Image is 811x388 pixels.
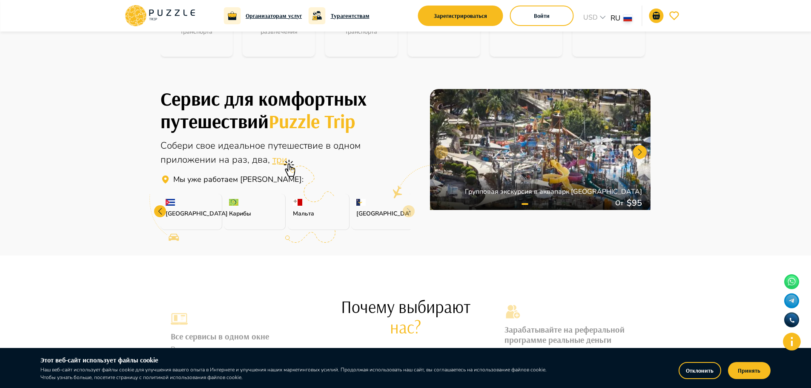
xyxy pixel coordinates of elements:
[356,209,407,218] p: [GEOGRAPHIC_DATA]
[465,187,642,197] p: Групповая экскурсия в аквапарк [GEOGRAPHIC_DATA]
[418,6,503,26] button: Зарегистрироваться
[510,6,574,26] button: Войти
[610,13,620,24] p: RU
[171,329,307,344] h3: Все сервисы в одном окне
[667,9,682,23] button: favorite
[160,153,219,166] span: приложении
[326,139,333,152] span: в
[272,153,287,166] span: три
[627,197,632,210] p: $
[246,11,302,20] a: Организаторам услуг
[649,9,664,23] button: notifications
[196,139,218,152] span: свое
[390,316,421,338] span: нас?
[615,198,627,208] p: От
[341,296,398,317] span: Почему
[624,15,632,21] img: lang
[268,139,326,152] span: путешествие
[252,153,272,166] span: два,
[218,139,268,152] span: идеальное
[632,197,642,210] p: 95
[173,174,304,185] p: Сервис для путешествий Puzzle Trip
[504,322,641,347] h3: Зарабатывайте на реферальной программе реальные деньги
[581,12,610,25] div: USD
[331,11,370,20] a: Турагентствам
[40,355,551,366] h6: Этот веб-сайт использует файлы cookie
[269,109,355,133] span: Puzzle Trip
[40,366,551,381] p: Наш веб-сайт использует файлы cookie для улучшения вашего опыта в Интернете и улучшения наших мар...
[229,209,280,218] p: Карибы
[728,362,771,379] button: Принять
[398,296,470,317] span: выбирают
[333,139,361,152] span: одном
[232,153,252,166] span: раз,
[160,87,411,132] h1: Собери свое идеальное путешествие с Puzzle Trip
[679,362,721,379] button: Отклонить
[219,153,232,166] span: на
[160,139,196,152] span: Собери
[160,139,411,167] div: Онлайн агрегатор туристических услуг для путешествий по всему миру.
[293,209,344,218] p: Мальта
[166,209,217,218] p: [GEOGRAPHIC_DATA]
